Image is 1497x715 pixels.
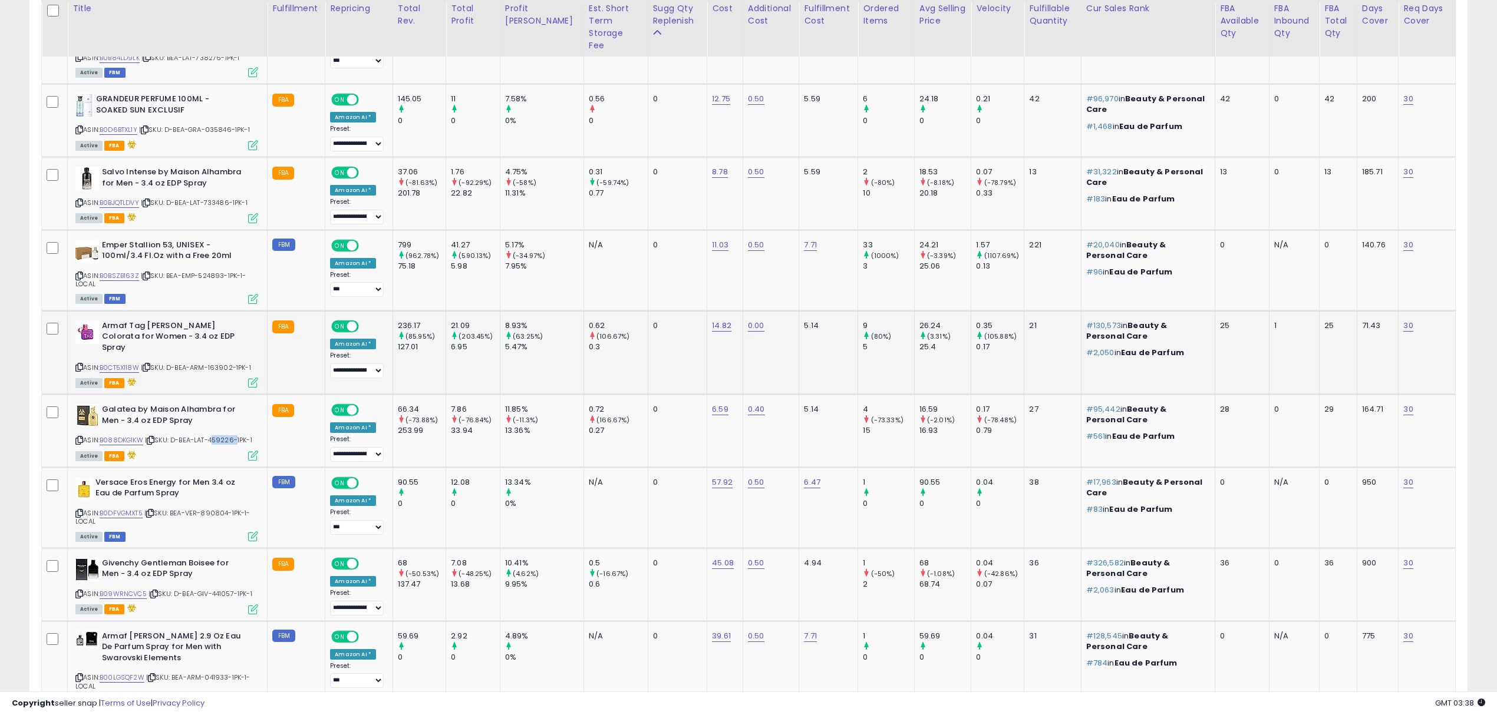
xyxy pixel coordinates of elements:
div: Preset: [330,198,383,224]
small: (85.95%) [405,332,435,341]
span: #96,970 [1086,93,1119,104]
div: 0 [653,240,698,250]
small: (203.45%) [459,332,493,341]
p: in [1086,240,1206,261]
span: Beauty & Personal Care [1086,93,1205,115]
div: Preset: [330,352,383,378]
div: 0 [1274,94,1311,104]
span: Beauty & Personal Care [1086,403,1167,425]
span: OFF [357,321,376,331]
div: 41.27 [451,240,500,250]
div: Days Cover [1362,2,1394,27]
div: FBA Total Qty [1324,2,1352,39]
div: 0 [1220,240,1259,250]
div: 3 [863,261,914,272]
div: 7.58% [505,94,583,104]
a: B09WRNCVC5 [100,589,147,599]
p: in [1086,320,1206,342]
div: ASIN: [75,404,258,459]
small: (-2.01%) [927,415,955,425]
span: ON [332,240,347,250]
a: 0.50 [748,166,764,178]
span: All listings currently available for purchase on Amazon [75,141,103,151]
div: 253.99 [398,425,446,436]
div: 11.31% [505,188,583,198]
a: 7.71 [804,239,817,251]
a: 7.71 [804,630,817,642]
a: B0BJQTLDVY [100,198,139,208]
div: 0 [653,94,698,104]
img: 31jIAlLMMUL._SL40_.jpg [75,240,99,263]
div: 0.17 [976,342,1024,352]
img: 41hlSuaA4gL._SL40_.jpg [75,404,99,427]
div: 140.76 [1362,240,1390,250]
div: 5.14 [804,320,849,331]
span: #130,573 [1086,320,1121,331]
small: FBA [272,167,294,180]
small: (-34.97%) [513,251,545,260]
div: Preset: [330,125,383,151]
div: 0.72 [589,404,648,415]
div: 0 [589,115,648,126]
span: | SKU: D-BEA-LAT-733486-1PK-1 [141,198,248,207]
span: All listings currently available for purchase on Amazon [75,213,103,223]
div: 26.24 [919,320,971,331]
div: 0 [1324,240,1348,250]
small: (63.25%) [513,332,543,341]
div: Repricing [330,2,387,15]
a: 11.03 [712,239,728,251]
div: 38 [1029,477,1071,488]
div: N/A [589,477,639,488]
a: 30 [1403,320,1413,332]
div: 4.75% [505,167,583,177]
small: (-73.88%) [405,415,438,425]
a: 0.50 [748,557,764,569]
div: Total Profit [451,2,495,27]
span: #2,050 [1086,347,1114,358]
div: 0% [505,115,583,126]
div: 33.94 [451,425,500,436]
div: ASIN: [75,240,258,303]
div: 5.14 [804,404,849,415]
div: Amazon AI * [330,112,376,123]
div: 0.13 [976,261,1024,272]
small: FBA [272,94,294,107]
span: ON [332,321,347,331]
small: (590.13%) [459,251,491,260]
div: 24.21 [919,240,971,250]
div: 164.71 [1362,404,1390,415]
small: (-80%) [871,178,895,187]
small: (1000%) [871,251,899,260]
div: Ordered Items [863,2,909,27]
div: Fulfillment [272,2,320,15]
a: 0.50 [748,630,764,642]
div: Preset: [330,435,383,462]
small: (-78.79%) [984,178,1016,187]
div: 16.93 [919,425,971,436]
div: 11 [451,94,500,104]
div: Cost [712,2,738,15]
small: FBM [272,239,295,251]
div: 21.09 [451,320,500,331]
div: 0.3 [589,342,648,352]
div: Fulfillable Quantity [1029,2,1076,27]
a: 0.50 [748,239,764,251]
div: 2 [863,167,914,177]
div: 5.59 [804,94,849,104]
div: 75.18 [398,261,446,272]
div: Profit [PERSON_NAME] [505,2,579,27]
div: 0 [398,115,446,126]
a: Privacy Policy [153,697,205,709]
a: 30 [1403,403,1413,415]
span: ON [332,168,347,178]
span: #17,963 [1086,476,1116,488]
div: 29 [1324,404,1348,415]
span: ON [332,95,347,105]
a: B0B84LD9LK [100,53,140,63]
div: 0 [653,320,698,331]
span: FBA [104,378,124,388]
div: 5.98 [451,261,500,272]
a: B0D6BTXL1Y [100,125,137,135]
p: in [1086,194,1206,204]
div: Amazon AI * [330,339,376,349]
